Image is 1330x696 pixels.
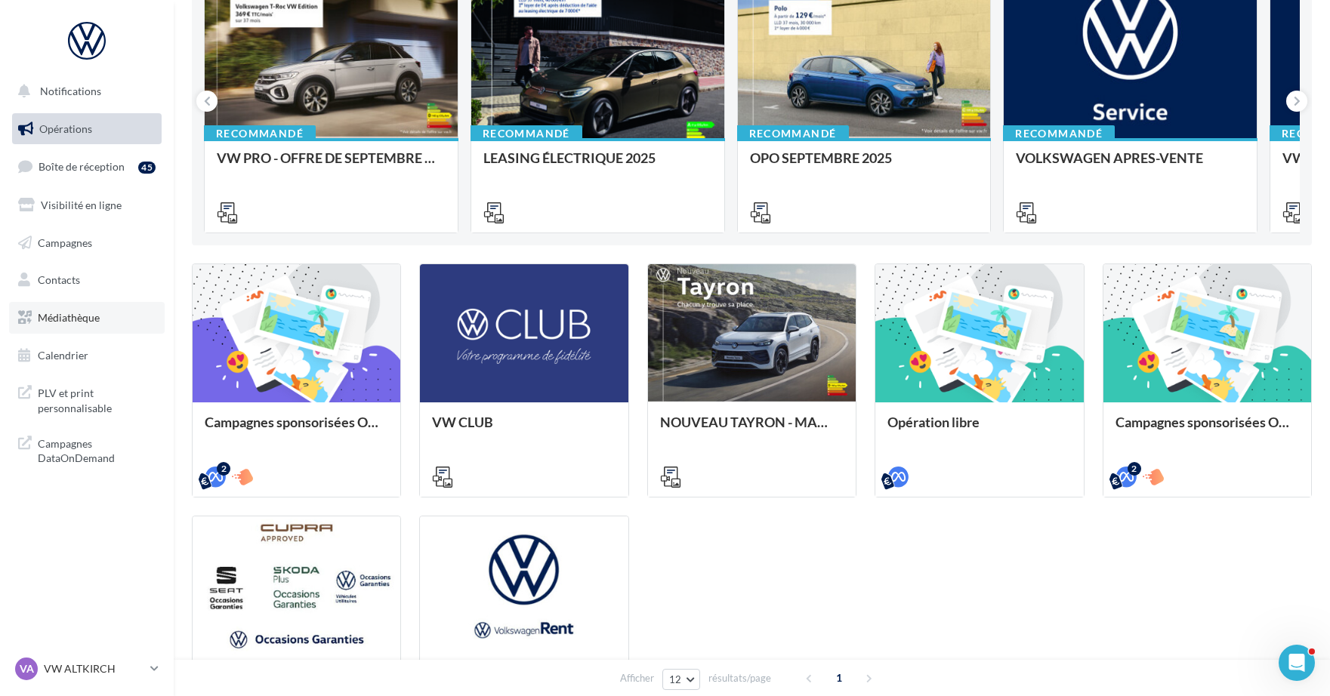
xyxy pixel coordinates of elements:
span: Médiathèque [38,311,100,324]
div: NOUVEAU TAYRON - MARS 2025 [660,414,844,445]
div: Campagnes sponsorisées OPO Septembre [205,414,388,445]
div: LEASING ÉLECTRIQUE 2025 [483,150,712,180]
p: VW ALTKIRCH [44,661,144,676]
a: Campagnes [9,227,165,259]
div: 45 [138,162,156,174]
div: VOLKSWAGEN APRES-VENTE [1016,150,1245,180]
a: Médiathèque [9,302,165,334]
span: résultats/page [708,671,771,685]
span: Visibilité en ligne [41,199,122,211]
button: 12 [662,669,701,690]
span: PLV et print personnalisable [38,383,156,415]
span: Afficher [620,671,654,685]
button: Notifications [9,75,159,107]
div: VW CLUB [432,414,616,445]
span: 12 [669,673,682,685]
a: Opérations [9,113,165,145]
span: Calendrier [38,349,88,362]
span: Contacts [38,273,80,286]
div: OPO SEPTEMBRE 2025 [750,150,979,180]
span: 1 [827,666,851,690]
div: Opération libre [887,414,1071,445]
span: Boîte de réception [39,160,125,173]
a: Calendrier [9,340,165,371]
div: Recommandé [1003,125,1115,142]
a: VA VW ALTKIRCH [12,654,162,683]
div: Recommandé [737,125,849,142]
a: Contacts [9,264,165,296]
a: Campagnes DataOnDemand [9,427,165,472]
span: Opérations [39,122,92,135]
a: Boîte de réception45 [9,150,165,183]
div: 2 [217,462,230,476]
div: Campagnes sponsorisées OPO [1116,414,1299,445]
iframe: Intercom live chat [1279,645,1315,681]
a: PLV et print personnalisable [9,377,165,421]
div: 2 [1128,462,1141,476]
div: VW PRO - OFFRE DE SEPTEMBRE 25 [217,150,446,180]
div: Recommandé [204,125,316,142]
div: Recommandé [471,125,582,142]
span: VA [20,661,34,676]
a: Visibilité en ligne [9,189,165,221]
span: Campagnes DataOnDemand [38,433,156,466]
span: Campagnes [38,236,92,248]
span: Notifications [40,85,101,97]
